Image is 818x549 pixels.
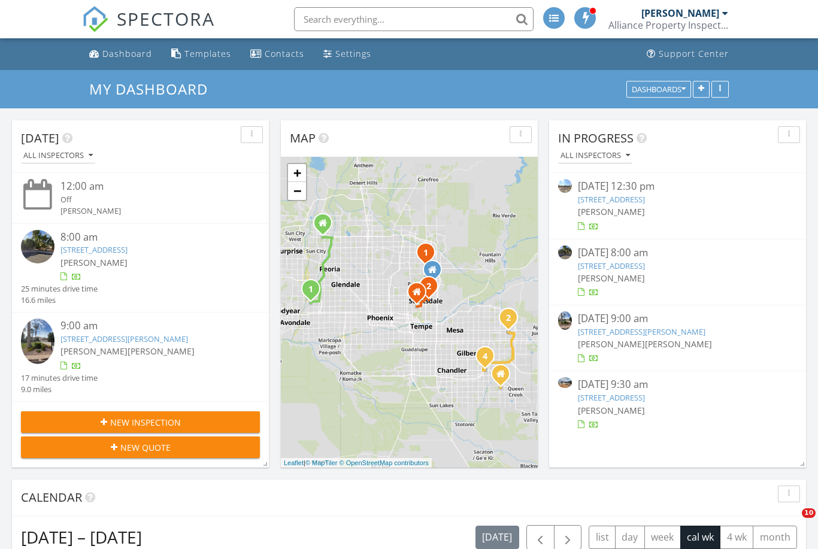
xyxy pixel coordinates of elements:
button: All Inspectors [558,148,632,164]
a: [STREET_ADDRESS] [578,260,645,271]
a: My Dashboard [89,79,218,99]
div: 11134 W Primrose Pl, Avondale, AZ 85392 [311,289,318,296]
i: 1 [423,249,428,257]
a: Dashboard [84,43,157,65]
span: [PERSON_NAME] [128,345,195,357]
div: [DATE] 9:00 am [578,311,777,326]
a: Zoom out [288,182,306,200]
div: 12:00 am [60,179,240,194]
a: Contacts [246,43,309,65]
button: Dashboards [626,81,691,98]
button: 4 wk [720,526,753,549]
img: 9371460%2Fcover_photos%2Fv8BUE71Wi039fjbjV6VS%2Fsmall.jpg [558,311,572,330]
div: 16.6 miles [21,295,98,306]
button: month [753,526,797,549]
button: New Inspection [21,411,260,433]
a: [STREET_ADDRESS][PERSON_NAME] [578,326,705,337]
div: 8:00 am [60,230,240,245]
span: [DATE] [21,130,59,146]
div: Dashboards [632,85,686,93]
button: day [615,526,645,549]
div: [DATE] 9:30 am [578,377,777,392]
a: SPECTORA [82,16,215,41]
div: 7115 E Gary Rd, Scottsdale, AZ 85254 [426,252,433,259]
div: Support Center [659,48,729,59]
div: Contacts [265,48,304,59]
a: 9:00 am [STREET_ADDRESS][PERSON_NAME] [PERSON_NAME][PERSON_NAME] 17 minutes drive time 9.0 miles [21,319,260,395]
div: 9.0 miles [21,384,98,395]
div: 5900 E Thomas Rd, Scottsdale AZ 85251 [417,292,424,299]
a: [STREET_ADDRESS] [578,392,645,403]
i: 4 [483,353,487,361]
a: © OpenStreetMap contributors [340,459,429,466]
span: [PERSON_NAME] [60,257,128,268]
img: The Best Home Inspection Software - Spectora [82,6,108,32]
a: [DATE] 9:00 am [STREET_ADDRESS][PERSON_NAME] [PERSON_NAME][PERSON_NAME] [558,311,797,365]
span: SPECTORA [117,6,215,31]
div: 8006 E 4th Ave, Mesa, AZ 85208 [508,317,516,324]
span: [PERSON_NAME] [60,345,128,357]
img: 9371460%2Fcover_photos%2Fv8BUE71Wi039fjbjV6VS%2Fsmall.jpg [21,319,54,363]
div: 4245 N Miller Rd, Scottsdale, AZ 85251 [429,286,436,293]
span: [PERSON_NAME] [645,338,712,350]
span: 10 [802,508,816,518]
a: [STREET_ADDRESS] [578,194,645,205]
a: [DATE] 12:30 pm [STREET_ADDRESS] [PERSON_NAME] [558,179,797,232]
span: [PERSON_NAME] [578,272,645,284]
img: 9376128%2Fcover_photos%2FopFtxpXNl8vNuXaW9OHV%2Fsmall.jpg [558,377,572,387]
div: All Inspectors [561,151,630,160]
i: 1 [308,286,313,294]
a: Support Center [642,43,734,65]
span: New Quote [120,441,171,454]
a: [DATE] 8:00 am [STREET_ADDRESS] [PERSON_NAME] [558,245,797,299]
img: streetview [21,230,54,263]
div: | [281,458,432,468]
div: 9:00 am [60,319,240,333]
img: streetview [558,179,572,193]
span: [PERSON_NAME] [578,338,645,350]
span: New Inspection [110,416,181,429]
span: [PERSON_NAME] [578,405,645,416]
a: 8:00 am [STREET_ADDRESS] [PERSON_NAME] 25 minutes drive time 16.6 miles [21,230,260,307]
button: All Inspectors [21,148,95,164]
input: Search everything... [294,7,534,31]
div: Templates [184,48,231,59]
div: 8183 E Via Sonrisa , Scottsdale AZ 85258 [432,269,440,277]
iframe: Intercom live chat [777,508,806,537]
div: 17 minutes drive time [21,372,98,384]
div: Off [60,194,240,205]
div: [DATE] 8:00 am [578,245,777,260]
a: [DATE] 9:30 am [STREET_ADDRESS] [PERSON_NAME] [558,377,797,430]
div: 9333 W. Pontiac Dr. , Peoria AZ 85382 [323,223,330,230]
div: [PERSON_NAME] [60,205,240,217]
span: [PERSON_NAME] [578,206,645,217]
div: [DATE] 12:30 pm [578,179,777,194]
div: [PERSON_NAME] [641,7,719,19]
div: All Inspectors [23,151,93,160]
div: Settings [335,48,371,59]
a: [STREET_ADDRESS] [60,244,128,255]
img: streetview [558,245,572,259]
button: cal wk [680,526,721,549]
span: Calendar [21,489,82,505]
button: New Quote [21,436,260,458]
div: Dashboard [102,48,152,59]
div: 2561 E Toledo Ct, Gilbert, AZ 85295 [485,356,492,363]
button: [DATE] [475,526,519,549]
span: Map [290,130,316,146]
button: list [589,526,616,549]
a: Settings [319,43,376,65]
a: © MapTiler [305,459,338,466]
span: In Progress [558,130,634,146]
h2: [DATE] – [DATE] [21,525,142,549]
i: 2 [426,283,431,291]
a: Templates [166,43,236,65]
button: week [644,526,681,549]
a: [STREET_ADDRESS][PERSON_NAME] [60,333,188,344]
a: Leaflet [284,459,304,466]
div: Alliance Property Inspections [608,19,728,31]
a: Zoom in [288,164,306,182]
div: 25 minutes drive time [21,283,98,295]
div: 18488 E. Peachtree Blvd , Queen Creek AZ 85142 [501,374,508,381]
i: 2 [506,314,511,323]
